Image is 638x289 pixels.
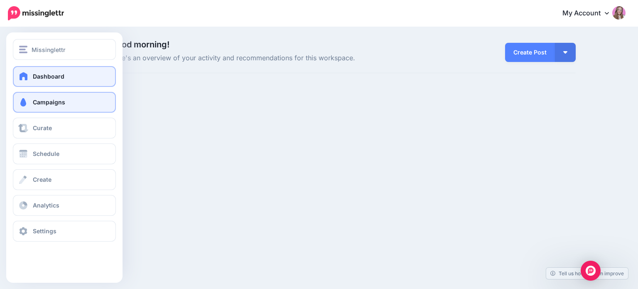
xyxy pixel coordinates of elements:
[19,46,27,53] img: menu.png
[110,53,417,64] span: Here's an overview of your activity and recommendations for this workspace.
[13,92,116,113] a: Campaigns
[13,195,116,216] a: Analytics
[13,66,116,87] a: Dashboard
[13,169,116,190] a: Create
[33,73,64,80] span: Dashboard
[33,124,52,131] span: Curate
[13,143,116,164] a: Schedule
[8,6,64,20] img: Missinglettr
[505,43,555,62] a: Create Post
[32,45,65,54] span: Missinglettr
[13,118,116,138] a: Curate
[13,221,116,242] a: Settings
[581,261,601,281] div: Open Intercom Messenger
[33,99,65,106] span: Campaigns
[33,227,56,235] span: Settings
[33,202,59,209] span: Analytics
[33,176,52,183] span: Create
[554,3,626,24] a: My Account
[110,40,169,49] span: Good morning!
[563,51,567,54] img: arrow-down-white.png
[33,150,59,157] span: Schedule
[546,268,628,279] a: Tell us how we can improve
[13,39,116,60] button: Missinglettr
